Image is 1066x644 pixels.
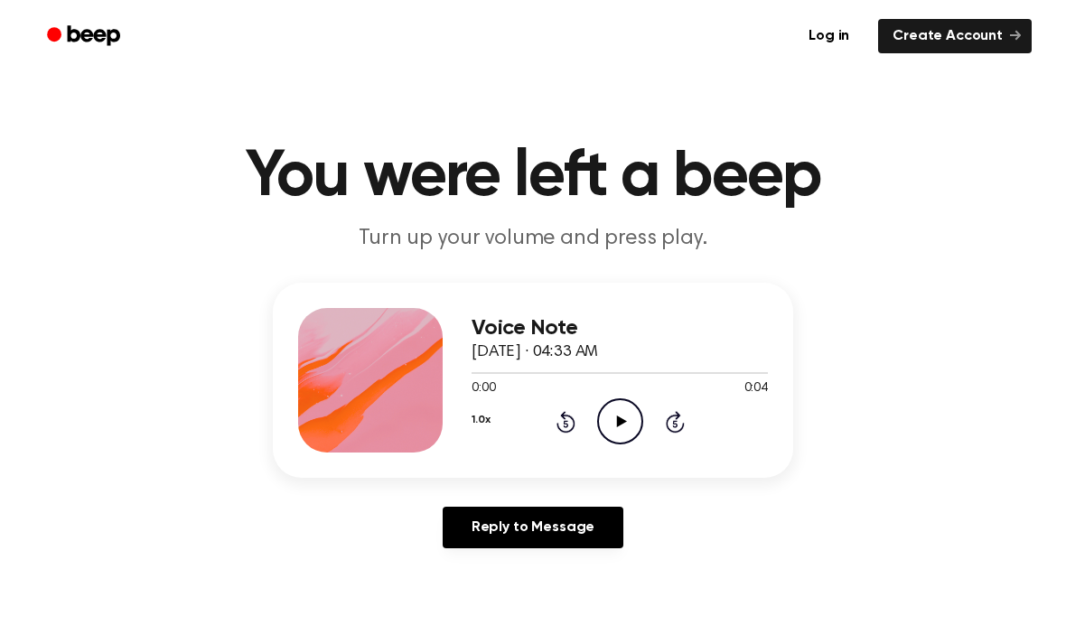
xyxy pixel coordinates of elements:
h1: You were left a beep [70,145,996,210]
h3: Voice Note [472,316,768,341]
p: Turn up your volume and press play. [186,224,880,254]
button: 1.0x [472,405,490,435]
span: [DATE] · 04:33 AM [472,344,598,360]
a: Create Account [878,19,1032,53]
a: Beep [34,19,136,54]
span: 0:04 [744,379,768,398]
span: 0:00 [472,379,495,398]
a: Reply to Message [443,507,623,548]
a: Log in [790,15,867,57]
